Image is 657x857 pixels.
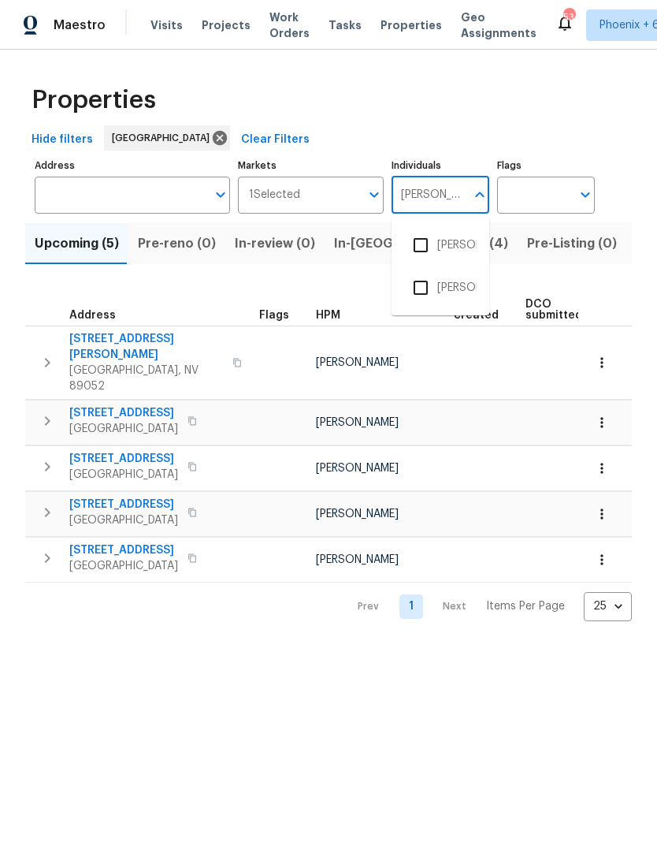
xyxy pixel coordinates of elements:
span: [GEOGRAPHIC_DATA] [69,558,178,574]
span: [PERSON_NAME] [316,509,399,520]
button: Open [574,184,596,206]
span: [STREET_ADDRESS] [69,405,178,421]
nav: Pagination Navigation [343,592,632,621]
span: Hide filters [32,130,93,150]
span: [GEOGRAPHIC_DATA] [69,467,178,483]
span: [STREET_ADDRESS][PERSON_NAME] [69,331,223,363]
span: DCO submitted [525,299,582,321]
span: Geo Assignments [461,9,536,41]
span: Maestro [54,17,106,33]
span: Tasks [328,20,362,31]
span: In-[GEOGRAPHIC_DATA] (4) [334,233,508,255]
button: Close [469,184,491,206]
div: [GEOGRAPHIC_DATA] [104,125,230,151]
span: HPM [316,310,340,321]
span: Address [69,310,116,321]
span: [PERSON_NAME] [316,357,399,368]
span: Pre-Listing (0) [527,233,617,255]
button: Clear Filters [235,125,316,155]
span: Upcoming (5) [35,233,119,255]
span: Properties [32,92,156,108]
span: [STREET_ADDRESS] [69,451,178,467]
div: 53 [563,9,574,25]
input: Search ... [392,177,466,214]
span: [GEOGRAPHIC_DATA] [69,512,178,528]
span: Visits [150,17,183,33]
span: Flags [259,310,289,321]
button: Hide filters [25,125,99,155]
span: Pre-reno (0) [138,233,216,255]
label: Markets [238,161,384,170]
button: Open [210,184,232,206]
span: [GEOGRAPHIC_DATA] [112,130,216,146]
span: [STREET_ADDRESS] [69,497,178,512]
p: Items Per Page [486,598,565,614]
span: [STREET_ADDRESS] [69,542,178,558]
span: [PERSON_NAME] [316,554,399,565]
span: In-review (0) [235,233,315,255]
button: Open [363,184,385,206]
label: Address [35,161,230,170]
li: [PERSON_NAME] [404,271,477,304]
a: Goto page 1 [399,594,423,619]
span: [PERSON_NAME] [316,417,399,428]
span: Projects [202,17,251,33]
span: Work Orders [269,9,310,41]
span: Properties [380,17,442,33]
div: 25 [584,586,632,627]
span: Clear Filters [241,130,310,150]
span: [GEOGRAPHIC_DATA], NV 89052 [69,363,223,394]
label: Flags [497,161,595,170]
li: [PERSON_NAME] [404,229,477,262]
span: [GEOGRAPHIC_DATA] [69,421,178,437]
span: [PERSON_NAME] [316,463,399,474]
label: Individuals [392,161,489,170]
span: 1 Selected [249,188,300,202]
